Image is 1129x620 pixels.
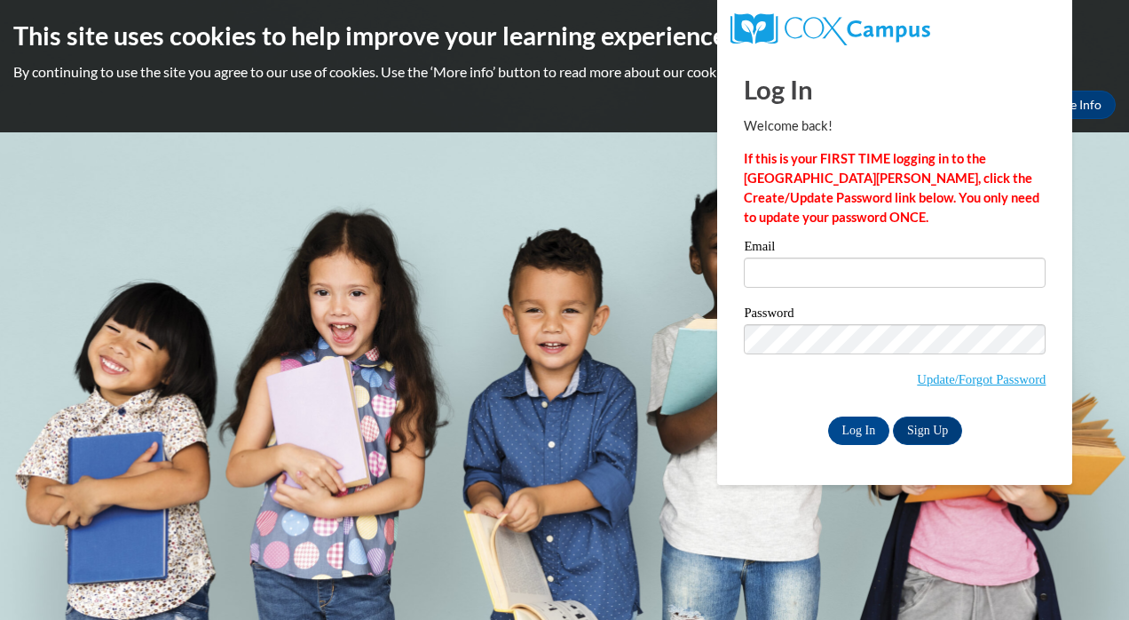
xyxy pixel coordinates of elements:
[828,417,890,445] input: Log In
[1032,91,1116,119] a: More Info
[744,306,1046,324] label: Password
[893,417,962,445] a: Sign Up
[744,240,1046,258] label: Email
[730,13,929,45] img: COX Campus
[744,71,1046,107] h1: Log In
[744,151,1039,225] strong: If this is your FIRST TIME logging in to the [GEOGRAPHIC_DATA][PERSON_NAME], click the Create/Upd...
[13,18,1116,53] h2: This site uses cookies to help improve your learning experience.
[13,62,1116,82] p: By continuing to use the site you agree to our use of cookies. Use the ‘More info’ button to read...
[917,372,1046,386] a: Update/Forgot Password
[744,116,1046,136] p: Welcome back!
